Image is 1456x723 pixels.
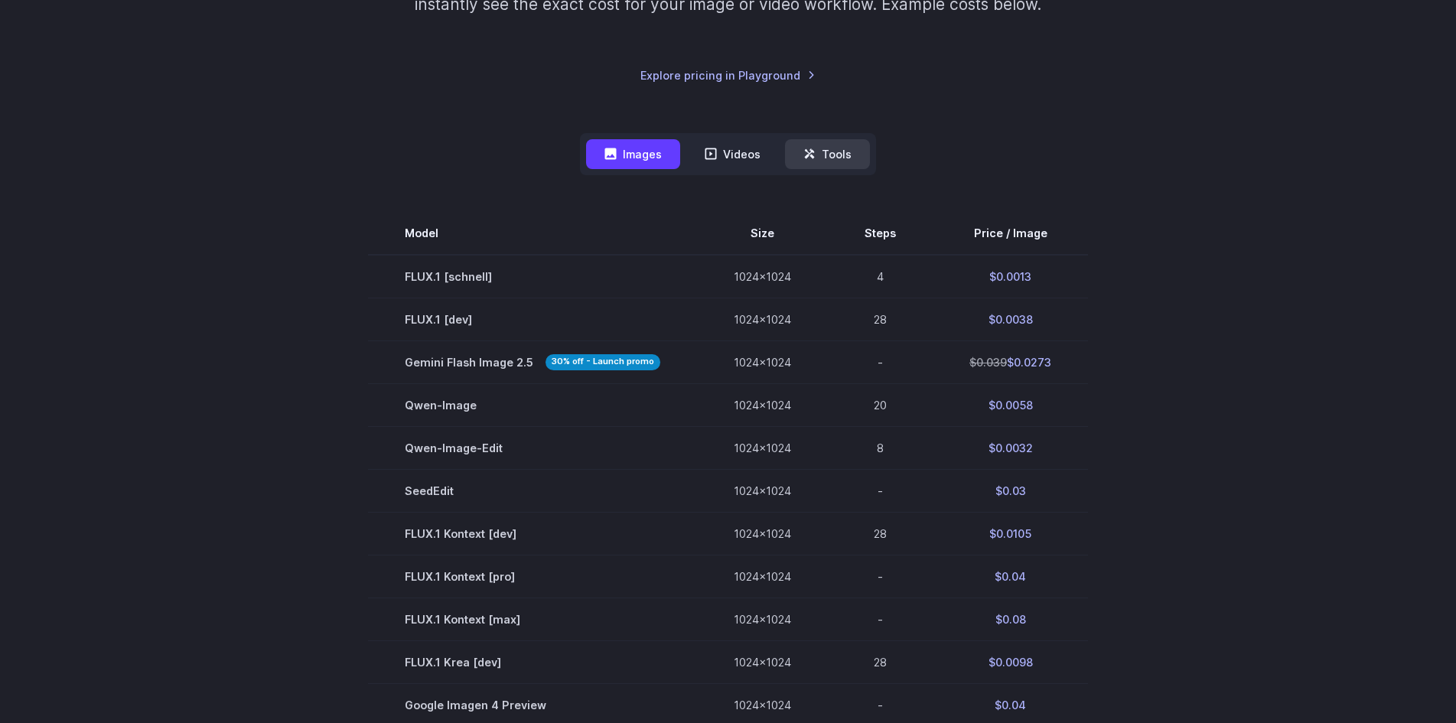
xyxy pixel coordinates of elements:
button: Images [586,139,680,169]
button: Tools [785,139,870,169]
strong: 30% off - Launch promo [546,354,660,370]
td: - [828,340,933,383]
td: $0.08 [933,598,1088,641]
td: SeedEdit [368,469,697,512]
td: 28 [828,641,933,684]
td: 28 [828,513,933,555]
td: $0.0105 [933,513,1088,555]
td: FLUX.1 [dev] [368,298,697,340]
td: - [828,555,933,598]
td: 1024x1024 [697,469,828,512]
td: FLUX.1 Kontext [max] [368,598,697,641]
td: 1024x1024 [697,383,828,426]
td: FLUX.1 Krea [dev] [368,641,697,684]
a: Explore pricing in Playground [640,67,816,84]
td: 28 [828,298,933,340]
td: Qwen-Image-Edit [368,426,697,469]
td: 4 [828,255,933,298]
button: Videos [686,139,779,169]
td: $0.04 [933,555,1088,598]
td: $0.0032 [933,426,1088,469]
td: $0.0038 [933,298,1088,340]
td: FLUX.1 [schnell] [368,255,697,298]
s: $0.039 [969,356,1007,369]
th: Price / Image [933,212,1088,255]
th: Size [697,212,828,255]
td: FLUX.1 Kontext [dev] [368,513,697,555]
td: - [828,469,933,512]
td: 1024x1024 [697,298,828,340]
td: 1024x1024 [697,555,828,598]
td: 1024x1024 [697,255,828,298]
td: $0.0013 [933,255,1088,298]
td: FLUX.1 Kontext [pro] [368,555,697,598]
td: 20 [828,383,933,426]
td: Qwen-Image [368,383,697,426]
td: $0.03 [933,469,1088,512]
td: 1024x1024 [697,641,828,684]
td: 1024x1024 [697,426,828,469]
td: $0.0058 [933,383,1088,426]
th: Steps [828,212,933,255]
td: 1024x1024 [697,513,828,555]
td: - [828,598,933,641]
td: $0.0273 [933,340,1088,383]
td: $0.0098 [933,641,1088,684]
td: 1024x1024 [697,340,828,383]
span: Gemini Flash Image 2.5 [405,353,660,371]
td: 8 [828,426,933,469]
td: 1024x1024 [697,598,828,641]
th: Model [368,212,697,255]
